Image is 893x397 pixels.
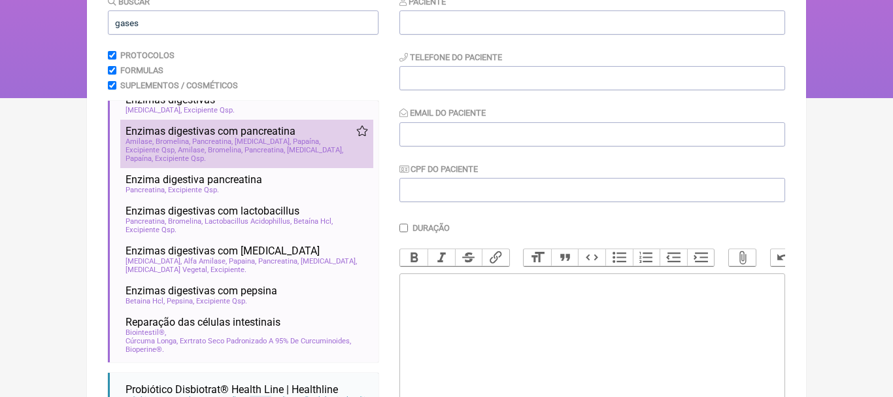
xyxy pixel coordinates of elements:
[524,249,551,266] button: Heading
[400,249,428,266] button: Bold
[167,297,194,305] span: Pepsina
[258,257,299,266] span: Pancreatina
[687,249,715,266] button: Increase Level
[208,146,243,154] span: Bromelina
[126,137,154,146] span: Amilase
[399,164,478,174] label: CPF do Paciente
[168,217,203,226] span: Bromelina
[126,383,338,396] span: Probiótico Disbiotrat® Health Line | Healthline
[168,186,219,194] span: Excipiente Qsp
[126,297,165,305] span: Betaina Hcl
[229,257,256,266] span: Papaina
[771,249,798,266] button: Undo
[293,137,320,146] span: Papaína
[126,328,166,337] span: Biointestil®
[120,80,238,90] label: Suplementos / Cosméticos
[184,257,227,266] span: Alfa Amilase
[126,205,299,217] span: Enzimas digestivas com lactobacillus
[633,249,660,266] button: Numbers
[455,249,482,266] button: Strikethrough
[399,52,502,62] label: Telefone do Paciente
[660,249,687,266] button: Decrease Level
[294,217,333,226] span: Betaína Hcl
[126,257,182,266] span: [MEDICAL_DATA]
[126,285,277,297] span: Enzimas digestivas com pepsina
[399,108,486,118] label: Email do Paciente
[126,154,153,163] span: Papaína
[155,154,206,163] span: Excipiente Qsp
[205,217,292,226] span: Lactobacillus Acidophillus
[413,223,450,233] label: Duração
[126,173,262,186] span: Enzima digestiva pancreatina
[211,266,246,274] span: Excipiente
[235,137,291,146] span: [MEDICAL_DATA]
[126,266,209,274] span: [MEDICAL_DATA] Vegetal
[729,249,756,266] button: Attach Files
[196,297,247,305] span: Excipiente Qsp
[482,249,509,266] button: Link
[178,146,206,154] span: Amilase
[108,10,379,35] input: exemplo: emagrecimento, ansiedade
[301,257,357,266] span: [MEDICAL_DATA]
[126,226,177,234] span: Excipiente Qsp
[184,106,235,114] span: Excipiente Qsp
[578,249,605,266] button: Code
[126,337,351,345] span: Cúrcuma Longa, Exrtrato Seco Padronizado A 95% De Curcuminoides
[126,217,166,226] span: Pancreatina
[126,345,164,354] span: Bioperine®
[244,146,285,154] span: Pancreatina
[156,137,190,146] span: Bromelina
[120,50,175,60] label: Protocolos
[605,249,633,266] button: Bullets
[126,146,176,154] span: Excipiente Qsp
[126,186,166,194] span: Pancreatina
[126,106,182,114] span: [MEDICAL_DATA]
[551,249,579,266] button: Quote
[287,146,343,154] span: [MEDICAL_DATA]
[126,316,280,328] span: Reparação das células intestinais
[428,249,455,266] button: Italic
[120,65,163,75] label: Formulas
[126,245,320,257] span: Enzimas digestivas com [MEDICAL_DATA]
[126,125,295,137] span: Enzimas digestivas com pancreatina
[192,137,233,146] span: Pancreatina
